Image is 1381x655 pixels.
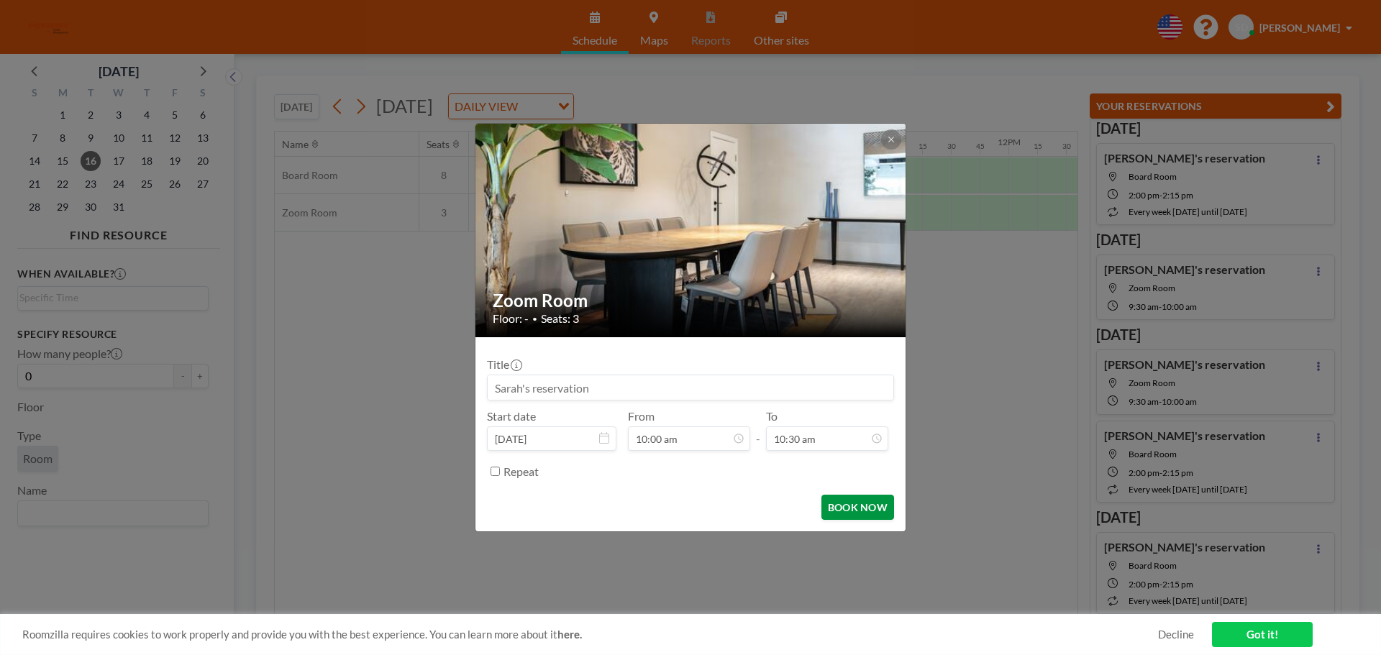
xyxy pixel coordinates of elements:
label: Repeat [503,464,539,479]
a: Got it! [1212,622,1313,647]
a: here. [557,628,582,641]
label: Start date [487,409,536,423]
span: Seats: 3 [541,311,579,326]
button: BOOK NOW [821,495,894,520]
h2: Zoom Room [493,290,890,311]
span: Floor: - [493,311,529,326]
a: Decline [1158,628,1194,641]
input: Sarah's reservation [488,375,893,400]
span: - [756,414,760,446]
img: 537.jpg [475,87,907,375]
span: Roomzilla requires cookies to work properly and provide you with the best experience. You can lea... [22,628,1158,641]
label: To [766,409,778,423]
span: • [532,313,537,324]
label: Title [487,357,521,372]
label: From [628,409,655,423]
